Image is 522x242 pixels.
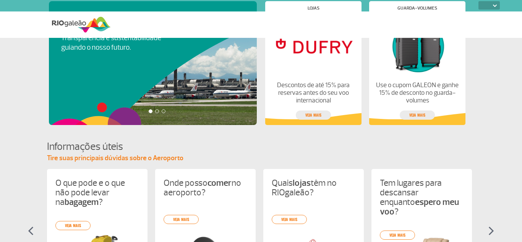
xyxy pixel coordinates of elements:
[380,231,415,240] a: veja mais
[47,154,475,163] p: Tire suas principais dúvidas sobre o Aeroporto
[293,177,311,188] strong: lojas
[272,215,307,224] a: veja mais
[164,215,199,224] a: veja mais
[164,178,247,197] p: Onde posso no aeroporto?
[272,178,355,197] p: Quais têm no RIOgaleão?
[55,221,91,230] a: veja mais
[208,177,232,188] strong: comer
[272,81,355,104] p: Descontos de até 15% para reservas antes do seu voo internacional
[28,226,34,236] img: seta-esquerda
[47,140,475,154] h4: Informações úteis
[400,110,435,120] a: veja mais
[308,6,319,10] h4: Lojas
[376,16,459,75] img: Guarda-volumes
[380,178,464,216] p: Tem lugares para descansar enquanto ?
[488,226,494,236] img: seta-direita
[376,81,459,104] p: Use o cupom GALEON e ganhe 15% de desconto no guarda-volumes
[55,178,139,207] p: O que pode e o que não pode levar na ?
[272,16,355,75] img: Lojas
[397,6,437,10] h4: Guarda-volumes
[61,33,170,52] p: Transparência e sustentabilidade guiando o nosso futuro.
[65,197,99,208] strong: bagagem
[296,110,331,120] a: veja mais
[380,197,459,217] strong: espero meu voo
